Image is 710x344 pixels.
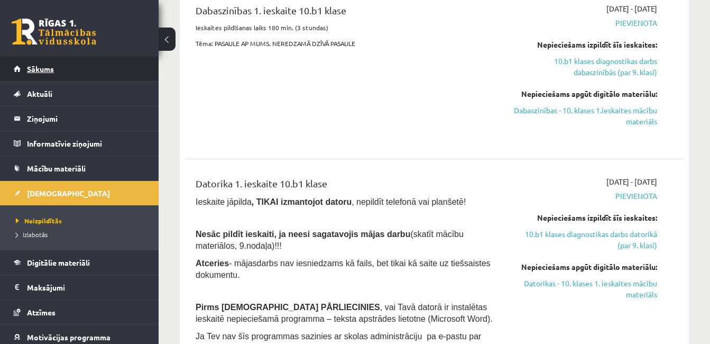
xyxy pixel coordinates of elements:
p: Tēma: PASAULE AP MUMS. NEREDZAMĀ DZĪVĀ PASAULE [196,39,498,48]
a: Dabaszinības - 10. klases 1.ieskaites mācību materiāls [514,105,657,127]
a: 10.b1 klases diagnostikas darbs datorikā (par 9. klasi) [514,229,657,251]
span: Atzīmes [27,307,56,317]
a: Aktuāli [14,82,145,106]
span: [DEMOGRAPHIC_DATA] [27,188,110,198]
span: Ieskaite jāpilda , nepildīt telefonā vai planšetē! [196,197,466,206]
span: , vai Tavā datorā ir instalētas ieskaitē nepieciešamā programma – teksta apstrādes lietotne (Micr... [196,303,493,323]
span: Aktuāli [27,89,52,98]
div: Dabaszinības 1. ieskaite 10.b1 klase [196,3,498,23]
span: Mācību materiāli [27,164,86,173]
a: Digitālie materiāli [14,250,145,275]
span: (skatīt mācību materiālos, 9.nodaļa)!!! [196,230,464,250]
b: , TIKAI izmantojot datoru [252,197,352,206]
div: Nepieciešams apgūt digitālo materiālu: [514,88,657,99]
div: Datorika 1. ieskaite 10.b1 klase [196,176,498,196]
span: [DATE] - [DATE] [606,176,657,187]
a: Datorikas - 10. klases 1. ieskaites mācību materiāls [514,278,657,300]
legend: Ziņojumi [27,106,145,131]
span: Motivācijas programma [27,332,110,342]
span: Sākums [27,64,54,74]
span: Neizpildītās [16,216,62,225]
a: Informatīvie ziņojumi [14,131,145,156]
a: [DEMOGRAPHIC_DATA] [14,181,145,205]
span: - mājasdarbs nav iesniedzams kā fails, bet tikai kā saite uz tiešsaistes dokumentu. [196,259,491,279]
a: Neizpildītās [16,216,148,225]
span: Pievienota [514,191,657,202]
div: Nepieciešams apgūt digitālo materiālu: [514,261,657,273]
a: Mācību materiāli [14,156,145,180]
span: Pievienota [514,17,657,29]
a: Rīgas 1. Tālmācības vidusskola [12,19,96,45]
a: Izlabotās [16,230,148,239]
a: Ziņojumi [14,106,145,131]
span: Digitālie materiāli [27,258,90,267]
a: Atzīmes [14,300,145,324]
p: Ieskaites pildīšanas laiks 180 min. (3 stundas) [196,23,498,32]
span: Pirms [DEMOGRAPHIC_DATA] PĀRLIECINIES [196,303,380,312]
a: 10.b1 klases diagnostikas darbs dabaszinībās (par 9. klasi) [514,56,657,78]
span: Izlabotās [16,230,48,239]
b: Atceries [196,259,229,268]
a: Sākums [14,57,145,81]
div: Nepieciešams izpildīt šīs ieskaites: [514,212,657,223]
span: Nesāc pildīt ieskaiti, ja neesi sagatavojis mājas darbu [196,230,410,239]
legend: Maksājumi [27,275,145,300]
div: Nepieciešams izpildīt šīs ieskaites: [514,39,657,50]
legend: Informatīvie ziņojumi [27,131,145,156]
span: [DATE] - [DATE] [606,3,657,14]
a: Maksājumi [14,275,145,300]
